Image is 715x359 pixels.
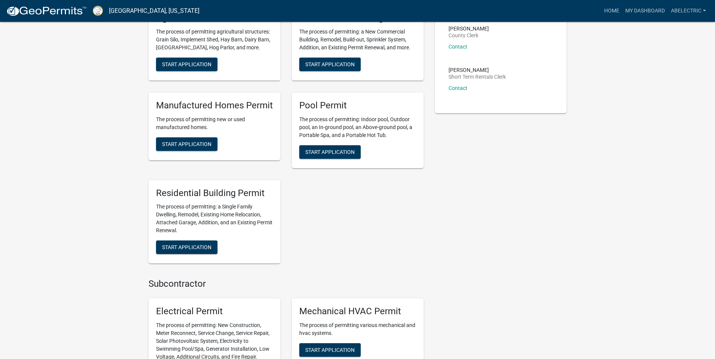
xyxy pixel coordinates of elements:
p: The process of permitting new or used manufactured homes. [156,116,273,131]
h5: Manufactured Homes Permit [156,100,273,111]
h5: Electrical Permit [156,306,273,317]
a: Abelectric [668,4,709,18]
p: The process of permitting various mechanical and hvac systems. [299,321,416,337]
button: Start Application [156,240,217,254]
p: The process of permitting: a New Commercial Building, Remodel, Build-out, Sprinkler System, Addit... [299,28,416,52]
button: Start Application [299,343,361,357]
p: County Clerk [449,33,489,38]
p: The process of permitting: a Single Family Dwelling, Remodel, Existing Home Relocation, Attached ... [156,203,273,234]
a: [GEOGRAPHIC_DATA], [US_STATE] [109,5,199,17]
span: Start Application [305,61,355,67]
span: Start Application [305,149,355,155]
p: [PERSON_NAME] [449,26,489,31]
span: Start Application [162,61,211,67]
p: Short Term Rentals Clerk [449,74,506,79]
button: Start Application [156,58,217,71]
h5: Residential Building Permit [156,188,273,199]
p: [PERSON_NAME] [449,67,506,73]
button: Start Application [156,137,217,151]
a: Contact [449,44,467,50]
p: The process of permitting agricultural structures: Grain Silo, Implement Shed, Hay Barn, Dairy Ba... [156,28,273,52]
h5: Mechanical HVAC Permit [299,306,416,317]
span: Start Application [305,347,355,353]
span: Start Application [162,141,211,147]
button: Start Application [299,58,361,71]
h4: Subcontractor [149,278,424,289]
a: Contact [449,85,467,91]
a: Home [601,4,622,18]
img: Putnam County, Georgia [93,6,103,16]
span: Start Application [162,244,211,250]
a: My Dashboard [622,4,668,18]
button: Start Application [299,145,361,159]
p: The process of permitting: Indoor pool, Outdoor pool, an In-ground pool, an Above-ground pool, a ... [299,116,416,139]
h5: Pool Permit [299,100,416,111]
